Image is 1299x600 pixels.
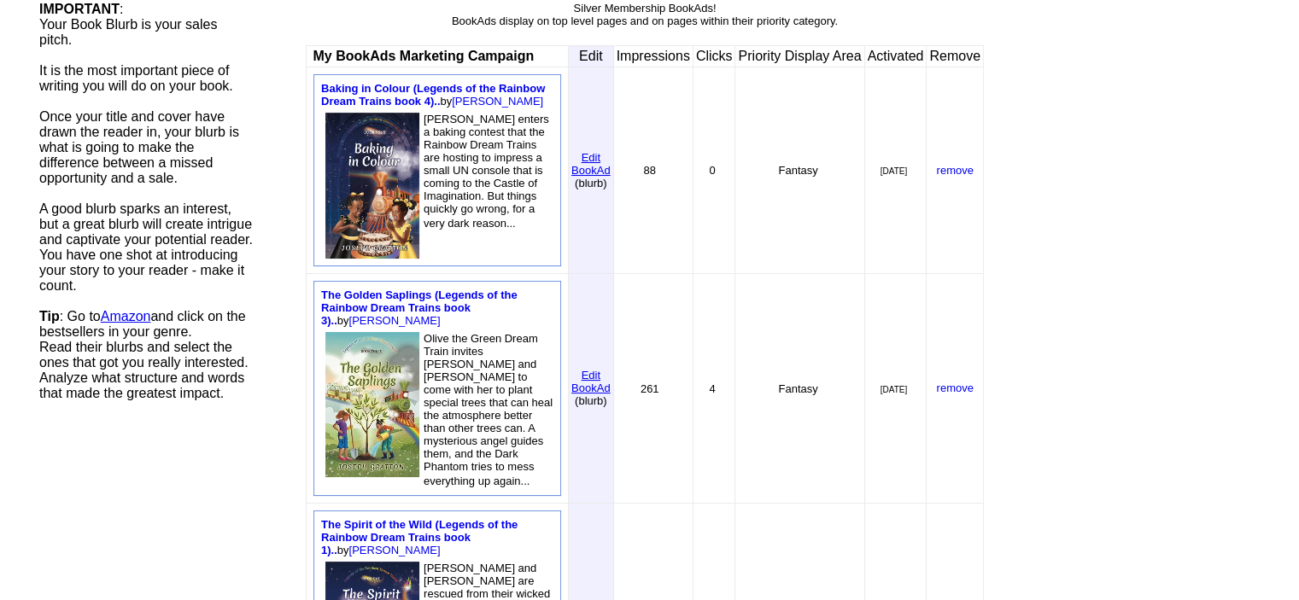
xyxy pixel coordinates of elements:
font: [PERSON_NAME] enters a baking contest that the Rainbow Dream Trains are hosting to impress a smal... [424,113,549,230]
a: remove [936,382,973,394]
font: Edit BookAd [571,369,611,394]
a: Amazon [101,309,151,323]
font: by [321,518,518,556]
font: Activated [868,49,924,63]
b: IMPORTANT [39,2,120,16]
b: Tip [39,309,60,323]
font: Fantasy [778,382,817,395]
font: [DATE] [881,166,907,176]
a: The Spirit of the Wild (Legends of the Rainbow Dream Trains book 1).. [321,518,518,556]
font: (blurb) [575,394,607,407]
a: Baking in Colour (Legends of the Rainbow Dream Trains book 4).. [321,82,545,108]
b: My BookAds Marketing Campaign [313,49,534,63]
font: (blurb) [575,177,607,189]
img: 80795.jpeg [325,113,419,259]
font: Edit BookAd [571,151,611,177]
font: 88 [643,164,655,177]
font: 261 [641,382,659,395]
font: by [321,82,545,108]
font: 0 [710,164,716,177]
a: [PERSON_NAME] [349,314,441,327]
font: 4 [710,382,716,395]
a: EditBookAd [571,149,611,177]
a: The Golden Saplings (Legends of the Rainbow Dream Trains book 3).. [321,288,518,327]
font: Impressions [617,49,690,63]
font: : Your Book Blurb is your sales pitch. It is the most important piece of writing you will do on y... [39,2,253,400]
font: Clicks [696,49,733,63]
a: [PERSON_NAME] [349,544,441,556]
font: Silver Membership BookAds! BookAds display on top level pages and on pages within their priority ... [452,2,838,27]
font: Fantasy [778,164,817,177]
font: Priority Display Area [738,49,861,63]
font: by [321,288,518,327]
a: [PERSON_NAME] [452,95,543,108]
img: 80762.jpeg [325,332,419,477]
font: [DATE] [881,385,907,394]
a: EditBookAd [571,367,611,394]
font: Olive the Green Dream Train invites [PERSON_NAME] and [PERSON_NAME] to come with her to plant spe... [424,332,553,487]
a: remove [936,164,973,177]
font: Edit [579,49,603,63]
font: Remove [929,49,980,63]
